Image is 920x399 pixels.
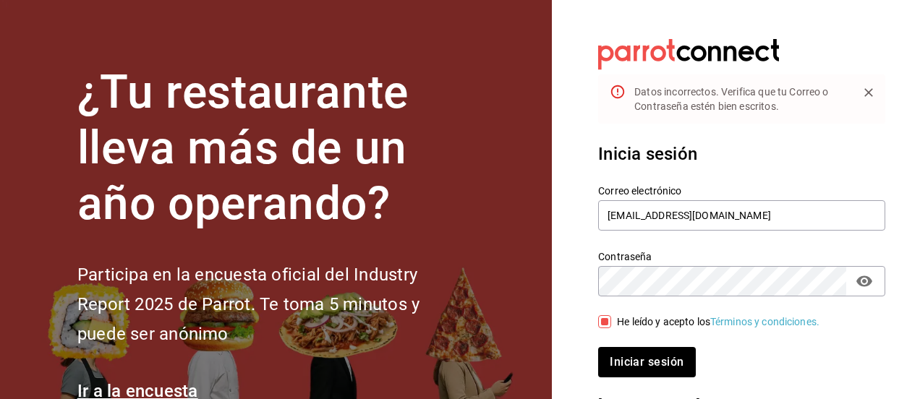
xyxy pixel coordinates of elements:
[852,269,877,293] button: passwordField
[598,200,885,231] input: Ingresa tu correo electrónico
[858,82,879,103] button: Close
[598,141,885,167] h3: Inicia sesión
[77,260,468,348] h2: Participa en la encuesta oficial del Industry Report 2025 de Parrot. Te toma 5 minutos y puede se...
[598,186,885,196] label: Correo electrónico
[598,347,695,377] button: Iniciar sesión
[77,65,468,231] h1: ¿Tu restaurante lleva más de un año operando?
[598,252,885,262] label: Contraseña
[710,316,819,327] a: Términos y condiciones.
[617,314,819,330] div: He leído y acepto los
[634,79,846,119] div: Datos incorrectos. Verifica que tu Correo o Contraseña estén bien escritos.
